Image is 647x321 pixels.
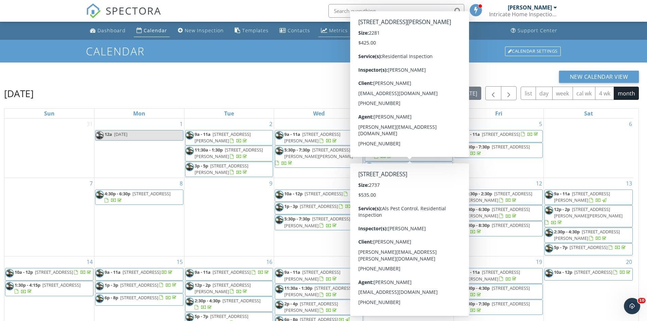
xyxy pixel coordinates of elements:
img: nick_profile_pic.jpg [5,269,14,278]
span: [STREET_ADDRESS][PERSON_NAME] [195,163,248,175]
a: Friday [494,109,504,118]
span: 6p - 8p [105,295,118,301]
span: 9a - 11a [464,269,480,275]
span: [STREET_ADDRESS][PERSON_NAME][PERSON_NAME] [284,147,353,159]
a: 9a - 11a [STREET_ADDRESS][PERSON_NAME] [554,191,610,203]
a: Go to September 12, 2025 [535,178,543,189]
a: Go to September 2, 2025 [268,119,274,129]
a: 11:30a - 1:30p [STREET_ADDRESS] [365,146,453,161]
a: 9a - 11a [STREET_ADDRESS][PERSON_NAME] [365,268,453,283]
a: 5:30p - 7:30p [STREET_ADDRESS] [454,300,543,315]
img: nick_profile_pic.jpg [95,191,104,199]
span: 12p - 2p [195,282,211,288]
a: 11:30a - 1:30p [STREET_ADDRESS][PERSON_NAME] [284,285,353,298]
span: [STREET_ADDRESS][PERSON_NAME] [554,229,620,241]
a: 3:30p - 5:30p [STREET_ADDRESS] [365,300,453,315]
a: 6p - 8p [STREET_ADDRESS] [105,295,178,301]
a: 9a - 11a [STREET_ADDRESS][PERSON_NAME] [284,131,340,144]
a: SPECTORA [86,9,161,23]
a: Go to September 10, 2025 [355,178,364,189]
a: Go to September 8, 2025 [178,178,184,189]
a: 10a - 12p [STREET_ADDRESS] [544,268,633,280]
div: Templates [242,27,269,34]
td: Go to September 9, 2025 [184,178,274,256]
span: 11:30a - 1:30p [374,147,402,153]
span: [STREET_ADDRESS][PERSON_NAME] [195,282,251,295]
span: [STREET_ADDRESS] [305,191,343,197]
span: 9a - 11a [374,131,390,137]
div: Calendar Settings [505,47,561,56]
a: Wednesday [312,109,326,118]
span: [STREET_ADDRESS][PERSON_NAME] [284,269,340,282]
a: Go to September 18, 2025 [445,256,453,267]
a: 12p - 2p [STREET_ADDRESS][PERSON_NAME][PERSON_NAME] [545,206,623,225]
img: nick_profile_pic.jpg [455,131,463,140]
a: 9a - 11a [STREET_ADDRESS][PERSON_NAME] [365,130,453,145]
img: The Best Home Inspection Software - Spectora [86,3,101,18]
img: nick_profile_pic.jpg [185,282,194,290]
a: Go to September 6, 2025 [628,119,633,129]
a: Automations (Basic) [356,24,401,37]
a: 11:30a - 1:30p [STREET_ADDRESS] [374,147,443,159]
a: 6:30p - 8:30p [STREET_ADDRESS] [454,221,543,236]
span: 5:30p - 7:30p [284,216,310,222]
a: 1p - 3p [STREET_ADDRESS] [95,281,183,293]
img: nick_profile_pic.jpg [365,147,374,155]
span: [STREET_ADDRESS][PERSON_NAME] [374,163,428,175]
span: [STREET_ADDRESS][PERSON_NAME][PERSON_NAME] [554,206,623,219]
img: nick_profile_pic.jpg [365,269,374,278]
button: cal wk [573,87,596,100]
span: 1:30p - 4:15p [15,282,40,288]
td: Go to September 8, 2025 [94,178,184,256]
img: nick_profile_pic.jpg [365,301,374,309]
img: nick_profile_pic.jpg [455,301,463,309]
span: 4:30p - 6:30p [464,206,490,212]
span: [STREET_ADDRESS][PERSON_NAME] [464,191,532,203]
span: 12p - 2:45p [374,285,396,291]
span: 12p - 2p [554,206,570,212]
a: 12p - 2:45p [STREET_ADDRESS] [374,285,436,298]
a: 10a - 12p [STREET_ADDRESS] [5,268,93,280]
img: nick_profile_pic.jpg [185,163,194,171]
a: 12p - 2p [STREET_ADDRESS][PERSON_NAME] [185,281,273,296]
a: Go to September 11, 2025 [445,178,453,189]
a: 12p - 2p [STREET_ADDRESS][PERSON_NAME] [374,191,430,203]
img: nick_profile_pic.jpg [95,131,104,140]
td: Go to September 2, 2025 [184,119,274,178]
td: Go to September 13, 2025 [543,178,633,256]
a: 9a - 11a [STREET_ADDRESS] [195,269,270,275]
span: 10 [638,298,646,303]
a: 12p - 2:45p [STREET_ADDRESS] [365,284,453,299]
a: Tuesday [223,109,235,118]
span: [STREET_ADDRESS][PERSON_NAME][PERSON_NAME] [374,206,443,219]
span: 5p - 7p [195,313,208,319]
img: nick_profile_pic.jpg [95,295,104,303]
a: Saturday [583,109,594,118]
img: nick_profile_pic.jpg [365,163,374,171]
span: [STREET_ADDRESS][PERSON_NAME] [374,191,430,203]
a: 9a - 11a [STREET_ADDRESS][PERSON_NAME] [195,131,251,144]
a: Go to September 5, 2025 [538,119,543,129]
img: nick_profile_pic.jpg [5,282,14,290]
span: 6:30p - 8:30p [464,222,490,228]
img: nick_profile_pic.jpg [275,191,284,199]
img: nick_profile_pic.jpg [455,269,463,278]
img: nick_profile_pic.jpg [275,301,284,309]
img: nick_profile_pic.jpg [185,147,194,155]
span: [STREET_ADDRESS][PERSON_NAME] [284,301,338,313]
img: nick_profile_pic.jpg [545,229,553,237]
a: 2:30p - 4:30p [STREET_ADDRESS] [464,285,530,298]
span: [STREET_ADDRESS] [492,144,530,150]
span: 5p - 7p [554,244,568,250]
img: nick_profile_pic.jpg [365,285,374,293]
a: 11:30a - 1:30p [STREET_ADDRESS][PERSON_NAME] [185,146,273,161]
a: Dashboard [87,24,128,37]
span: 2:30p - 4:30p [464,285,490,291]
a: Go to September 1, 2025 [178,119,184,129]
span: [STREET_ADDRESS] [482,131,520,137]
button: Next month [501,86,517,100]
span: [STREET_ADDRESS] [402,301,440,307]
span: [STREET_ADDRESS] [492,285,530,291]
a: 10a - 12p [STREET_ADDRESS] [275,190,363,202]
span: [STREET_ADDRESS][PERSON_NAME] [284,216,350,228]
